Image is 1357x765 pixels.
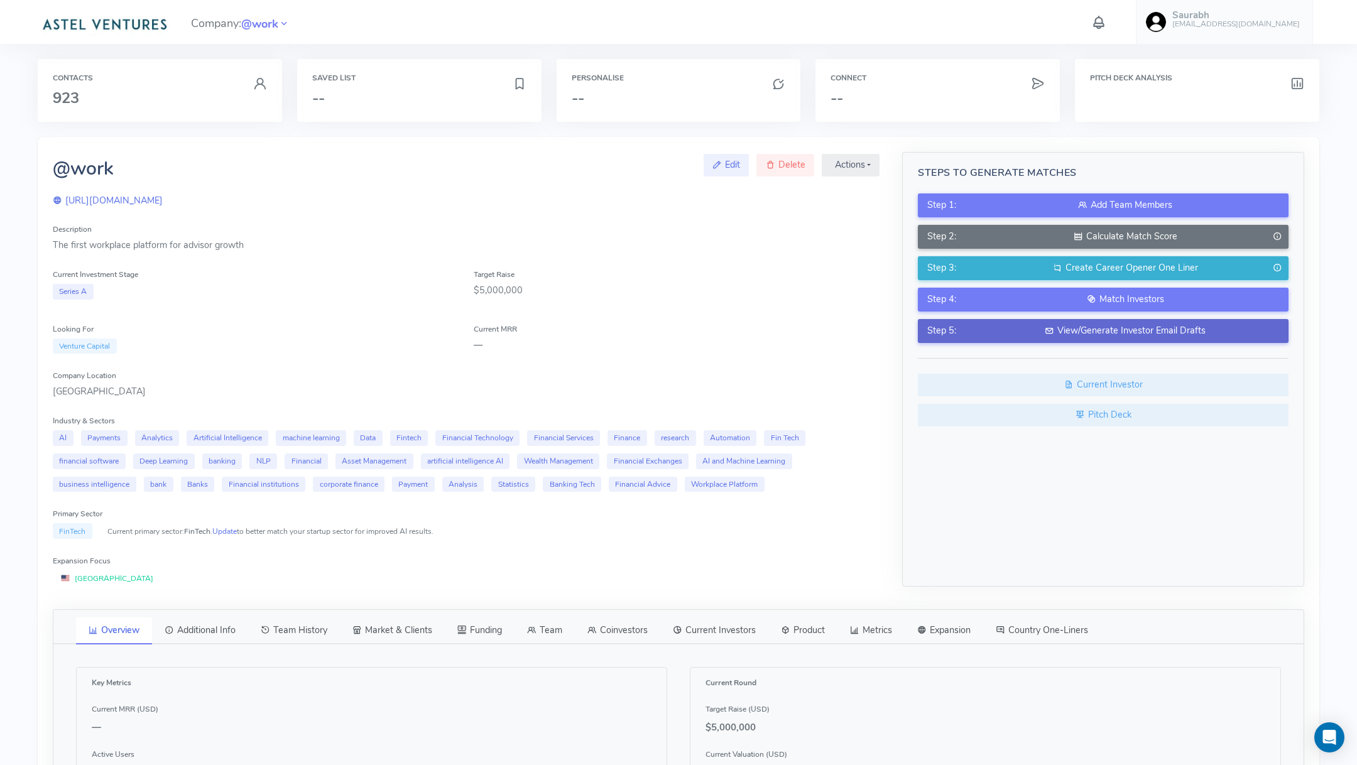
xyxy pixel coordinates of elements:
label: Target Raise (USD) [706,703,770,715]
span: Company: [191,11,290,33]
small: Current primary sector: . to better match your startup sector for improved AI results. [107,526,433,537]
h3: -- [831,90,1045,106]
span: Payment [392,477,435,492]
span: corporate finance [313,477,384,492]
div: View/Generate Investor Email Drafts [971,324,1278,338]
button: Step 4:Match Investors [918,288,1289,312]
a: Team [515,617,575,644]
a: Expansion [905,617,983,644]
span: Wealth Management [517,453,599,469]
button: Step 1:Add Team Members [918,193,1289,217]
a: Delete [756,154,814,176]
h6: Pitch Deck Analysis [1090,74,1304,82]
label: Primary Sector [53,508,102,519]
a: @work [241,16,278,31]
h5: $5,000,000 [706,722,1265,733]
a: Update [212,526,237,536]
h2: @work [53,158,114,179]
span: Banks [181,477,215,492]
h6: Key Metrics [92,679,651,687]
span: Asset Management [335,453,413,469]
span: Financial Technology [435,430,520,446]
span: Statistics [491,477,535,492]
button: Step 5:View/Generate Investor Email Drafts [918,319,1289,343]
span: Analytics [135,430,180,446]
button: Step 2:Calculate Match Score [918,225,1289,249]
label: Active Users [92,749,134,760]
span: Financial Advice [609,477,677,492]
label: Industry & Sectors [53,415,115,426]
h6: Current Round [706,679,1265,687]
div: $5,000,000 [474,284,880,298]
span: Step 4: [927,293,956,307]
div: [GEOGRAPHIC_DATA] [53,385,880,399]
span: Create Career Opener One Liner [1065,261,1198,274]
img: user-image [1146,12,1166,32]
span: [GEOGRAPHIC_DATA] [53,570,158,586]
span: Analysis [442,477,484,492]
h3: -- [572,90,786,106]
a: Market & Clients [340,617,445,644]
a: [URL][DOMAIN_NAME] [53,194,163,207]
span: Fintech [390,430,428,446]
label: Company Location [53,370,116,381]
span: business intelligence [53,477,136,492]
label: Looking For [53,323,94,335]
h6: Connect [831,74,1045,82]
h6: Personalise [572,74,786,82]
div: Open Intercom Messenger [1314,722,1344,752]
label: Current Investment Stage [53,269,138,280]
button: Step 3:Create Career Opener One Liner [918,256,1289,280]
i: Generate only when Match Score is completed [1273,261,1282,275]
span: Financial institutions [222,477,305,492]
button: Actions [822,154,880,176]
span: Step 2: [927,230,956,244]
span: Financial Exchanges [607,453,689,469]
a: Product [768,617,837,644]
span: Step 3: [927,261,956,275]
span: machine learning [276,430,346,446]
span: artificial intelligence AI [421,453,510,469]
a: Coinvestors [575,617,660,644]
label: Expansion Focus [53,555,111,567]
label: Current MRR [474,323,517,335]
span: Financial [285,453,328,469]
a: Additional Info [152,617,248,644]
span: Workplace Platform [685,477,765,492]
i: Generate only when Team is added. [1273,230,1282,244]
h5: — [92,722,651,733]
h5: Saurabh [1172,10,1300,21]
span: Deep Learning [133,453,195,469]
h6: [EMAIL_ADDRESS][DOMAIN_NAME] [1172,20,1300,28]
a: Metrics [837,617,905,644]
a: Current Investor [918,374,1289,396]
span: Step 1: [927,198,956,212]
span: Series A [53,284,94,300]
h6: Saved List [312,74,526,82]
a: Country One-Liners [983,617,1101,644]
span: Step 5: [927,324,956,338]
span: Data [354,430,383,446]
span: Artificial Intelligence [187,430,268,446]
div: Calculate Match Score [971,230,1278,244]
span: financial software [53,453,126,469]
span: Fin Tech [764,430,805,446]
span: research [655,430,696,446]
span: Finance [608,430,647,446]
a: Funding [445,617,515,644]
label: Description [53,224,92,235]
span: -- [312,88,325,108]
span: FinTech [53,523,92,539]
h5: Steps to Generate Matches [918,168,1289,179]
span: banking [202,453,243,469]
div: Add Team Members [971,198,1278,212]
span: Banking Tech [543,477,601,492]
span: AI and Machine Learning [696,453,792,469]
a: Current Investors [660,617,768,644]
span: AI [53,430,74,446]
div: — [474,339,880,352]
div: Match Investors [971,293,1278,307]
span: Venture Capital [53,339,117,354]
span: NLP [249,453,277,469]
label: Current Valuation (USD) [706,749,787,760]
